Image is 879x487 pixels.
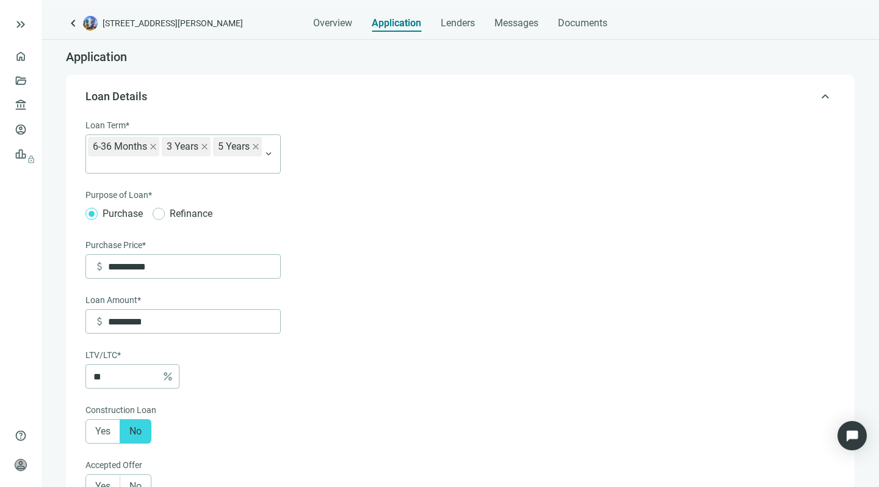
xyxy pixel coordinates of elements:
[88,137,159,156] span: 6-36 Months
[218,137,250,156] span: 5 Years
[85,119,129,132] span: Loan Term*
[98,206,148,221] span: Purchase
[85,90,147,103] span: Loan Details
[85,293,141,307] span: Loan Amount*
[93,315,106,328] span: attach_money
[213,137,262,156] span: 5 Years
[85,403,156,417] span: Construction Loan
[837,421,867,450] div: Open Intercom Messenger
[201,143,208,150] span: close
[95,425,110,437] span: Yes
[313,17,352,29] span: Overview
[162,370,174,383] span: percent
[85,238,146,252] span: Purchase Price*
[558,17,607,29] span: Documents
[85,348,121,362] span: LTV/LTC*
[441,17,475,29] span: Lenders
[93,137,147,156] span: 6-36 Months
[15,430,27,442] span: help
[150,143,157,150] span: close
[103,17,243,29] span: [STREET_ADDRESS][PERSON_NAME]
[83,16,98,31] img: deal-logo
[372,17,421,29] span: Application
[85,188,152,202] span: Purpose of Loan*
[494,17,538,29] span: Messages
[252,143,259,150] span: close
[66,49,127,64] span: Application
[13,17,28,32] button: keyboard_double_arrow_right
[162,137,211,156] span: 3 Years
[85,458,142,472] span: Accepted Offer
[165,206,217,221] span: Refinance
[129,425,142,437] span: No
[93,260,106,273] span: attach_money
[15,459,27,471] span: person
[66,16,81,31] a: keyboard_arrow_left
[167,137,198,156] span: 3 Years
